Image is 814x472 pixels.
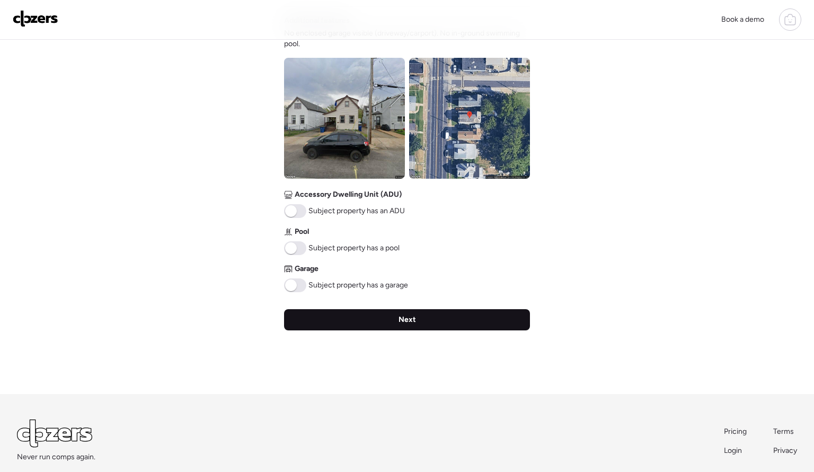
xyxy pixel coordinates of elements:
span: Pool [295,226,309,237]
span: Next [399,314,416,325]
a: Pricing [724,426,748,437]
img: Logo [13,10,58,27]
img: Logo Light [17,419,92,448]
a: Privacy [773,445,797,456]
span: Garage [295,264,318,274]
span: Pricing [724,427,747,436]
span: Subject property has a garage [308,280,408,291]
span: Accessory Dwelling Unit (ADU) [295,189,402,200]
span: Login [724,446,742,455]
span: Subject property has a pool [308,243,400,254]
a: Terms [773,426,797,437]
span: Subject property has an ADU [308,206,405,216]
span: Never run comps again. [17,452,95,462]
span: Book a demo [721,15,764,24]
span: Terms [773,427,794,436]
a: Login [724,445,748,456]
span: Privacy [773,446,797,455]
